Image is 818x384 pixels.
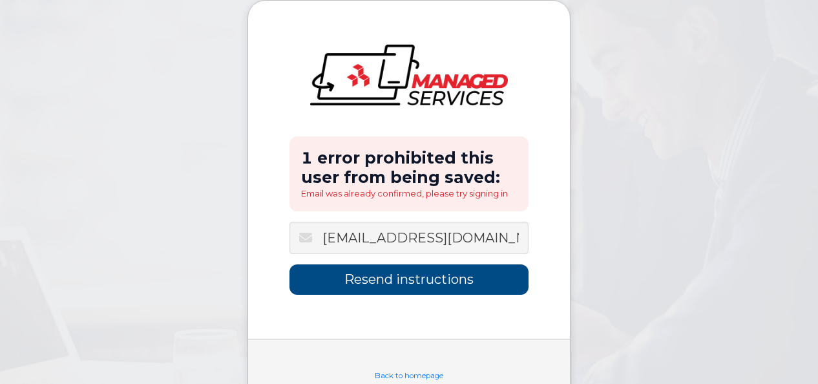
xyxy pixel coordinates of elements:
[310,45,508,105] img: logo-large.png
[301,148,517,187] h2: 1 error prohibited this user from being saved:
[301,187,517,200] li: Email was already confirmed, please try signing in
[375,371,443,380] a: Back to homepage
[289,264,529,295] input: Resend instructions
[289,222,529,254] input: Email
